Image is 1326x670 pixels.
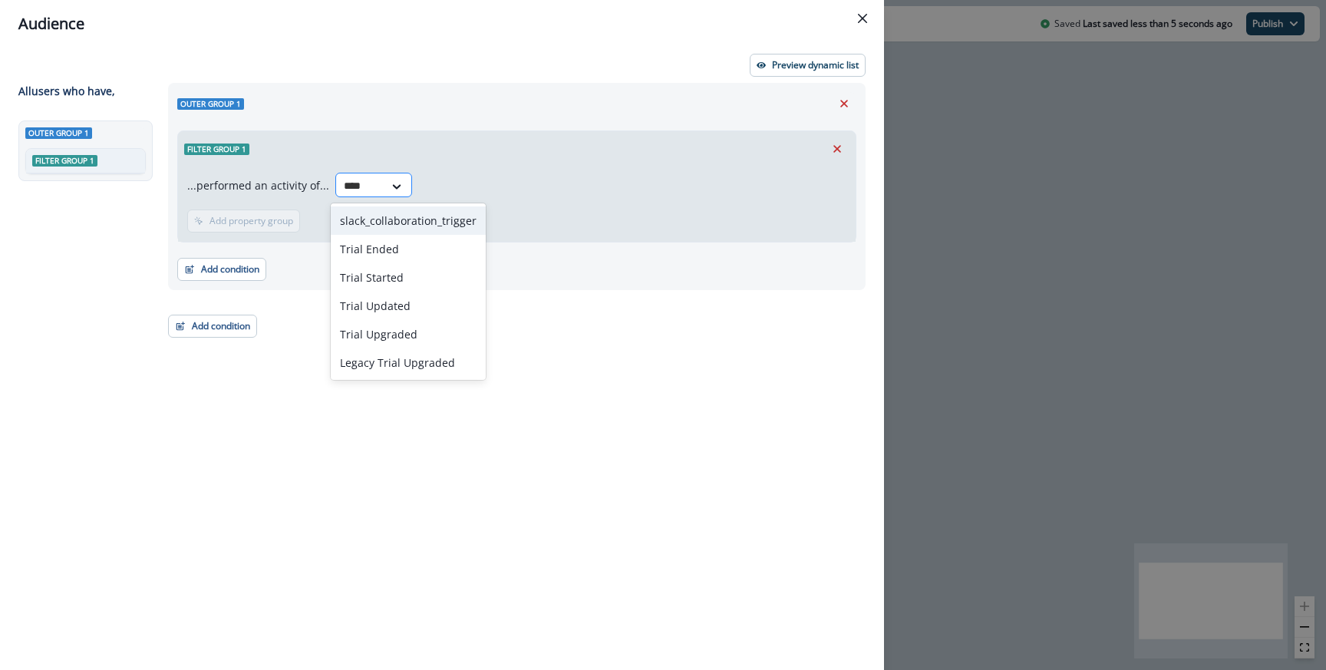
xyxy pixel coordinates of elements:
[209,216,293,226] p: Add property group
[18,12,866,35] div: Audience
[184,144,249,155] span: Filter group 1
[168,315,257,338] button: Add condition
[177,98,244,110] span: Outer group 1
[832,92,856,115] button: Remove
[331,292,486,320] div: Trial Updated
[18,83,115,99] p: All user s who have,
[32,155,97,167] span: Filter group 1
[750,54,866,77] button: Preview dynamic list
[825,137,849,160] button: Remove
[187,177,329,193] p: ...performed an activity of...
[187,210,300,233] button: Add property group
[331,263,486,292] div: Trial Started
[177,258,266,281] button: Add condition
[331,206,486,235] div: slack_collaboration_trigger
[850,6,875,31] button: Close
[331,348,486,377] div: Legacy Trial Upgraded
[772,60,859,71] p: Preview dynamic list
[25,127,92,139] span: Outer group 1
[331,320,486,348] div: Trial Upgraded
[331,235,486,263] div: Trial Ended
